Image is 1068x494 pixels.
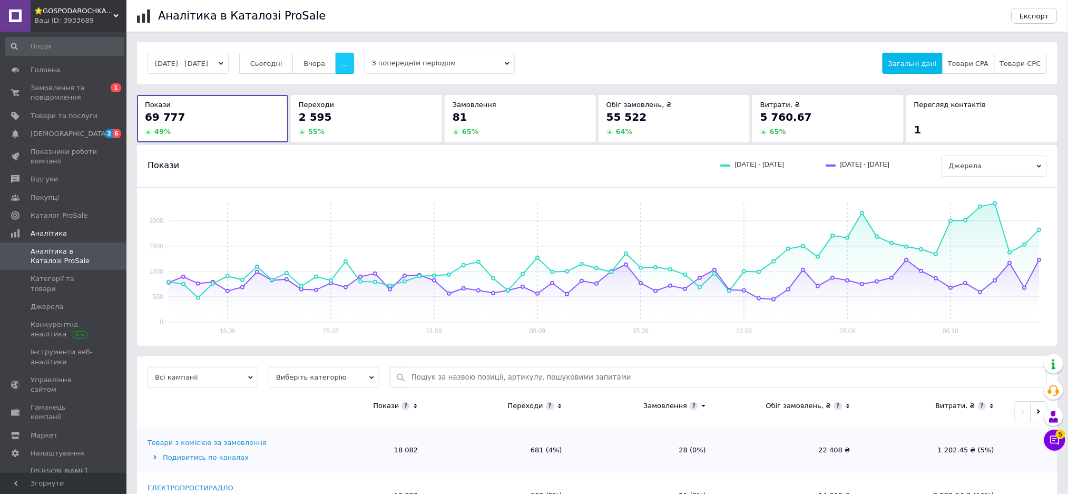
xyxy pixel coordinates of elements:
div: Обіг замовлень, ₴ [766,401,831,411]
text: 500 [153,293,163,301]
button: Товари CPA [942,53,994,74]
span: Замовлення [453,101,496,109]
span: Аналітика [31,229,67,238]
span: Управління сайтом [31,375,97,394]
text: 01.09 [426,327,442,335]
button: Експорт [1012,8,1058,24]
span: Покупці [31,193,59,202]
td: 681 (4%) [428,428,572,473]
span: ... [341,60,348,67]
span: 5 760.67 [760,111,812,123]
button: Загальні дані [883,53,943,74]
span: З попереднім періодом [365,53,515,74]
span: 2 595 [299,111,332,123]
span: Категорії та товари [31,274,97,293]
div: ЕЛЕКТРОПРОСТИРАДЛО [148,483,233,493]
span: 69 777 [145,111,185,123]
text: 25.08 [323,327,339,335]
text: 1500 [149,243,163,250]
span: Перегляд контактів [914,101,986,109]
span: Каталог ProSale [31,211,87,220]
span: Товари CPC [1000,60,1041,67]
button: Сьогодні [239,53,293,74]
span: 81 [453,111,467,123]
span: [DEMOGRAPHIC_DATA] [31,129,109,139]
text: 29.09 [840,327,856,335]
span: Показники роботи компанії [31,147,97,166]
input: Пошук за назвою позиції, артикулу, пошуковими запитами [411,367,1041,388]
div: Подивитись по каналах [148,453,282,462]
span: Маркет [31,431,57,440]
text: 0 [160,318,163,326]
span: Налаштування [31,449,84,458]
span: Виберіть категорію [269,367,379,388]
span: Вчора [303,60,325,67]
span: Головна [31,65,60,75]
span: 55 522 [606,111,647,123]
td: 1 202.45 ₴ (5%) [861,428,1005,473]
div: Витрати, ₴ [935,401,975,411]
span: Замовлення та повідомлення [31,83,97,102]
span: 2 [105,129,113,138]
span: Інструменти веб-аналітики [31,347,97,366]
span: 49 % [154,128,171,135]
input: Пошук [5,37,124,56]
span: ⭐️GOSPODAROCHKA⭐️ [34,6,113,16]
span: 65 % [462,128,478,135]
span: Загальні дані [888,60,937,67]
span: 64 % [616,128,632,135]
span: Джерела [31,302,63,312]
text: 2000 [149,217,163,225]
span: Аналітика в Каталозі ProSale [31,247,97,266]
span: Переходи [299,101,334,109]
span: Всі кампанії [148,367,258,388]
text: 15.09 [633,327,649,335]
span: 5 [1056,430,1065,439]
text: 18.08 [220,327,236,335]
td: 22 408 ₴ [717,428,860,473]
text: 1000 [149,268,163,275]
span: Товари та послуги [31,111,97,121]
button: Вчора [292,53,336,74]
span: Витрати, ₴ [760,101,800,109]
td: 28 (0%) [573,428,717,473]
button: Товари CPC [994,53,1047,74]
span: 6 [113,129,121,138]
span: Відгуки [31,175,58,184]
span: Сьогодні [250,60,282,67]
h1: Аналітика в Каталозі ProSale [158,9,326,22]
span: 1 [914,123,922,136]
button: Чат з покупцем5 [1044,430,1065,451]
td: 18 082 [285,428,428,473]
span: Експорт [1020,12,1050,20]
span: Обіг замовлень, ₴ [606,101,672,109]
div: Покази [373,401,399,411]
span: Гаманець компанії [31,403,97,422]
span: Товари CPA [948,60,988,67]
span: 1 [111,83,121,92]
button: ... [336,53,354,74]
span: 65 % [770,128,786,135]
text: 08.09 [530,327,545,335]
span: Покази [148,160,179,171]
button: [DATE] - [DATE] [148,53,229,74]
div: Товари з комісією за замовлення [148,438,267,448]
div: Переходи [508,401,543,411]
div: Ваш ID: 3933689 [34,16,126,25]
text: 22.09 [736,327,752,335]
span: 55 % [308,128,325,135]
div: Замовлення [643,401,687,411]
text: 06.10 [943,327,959,335]
span: Конкурентна аналітика [31,320,97,339]
span: Джерела [942,156,1047,177]
span: Покази [145,101,171,109]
